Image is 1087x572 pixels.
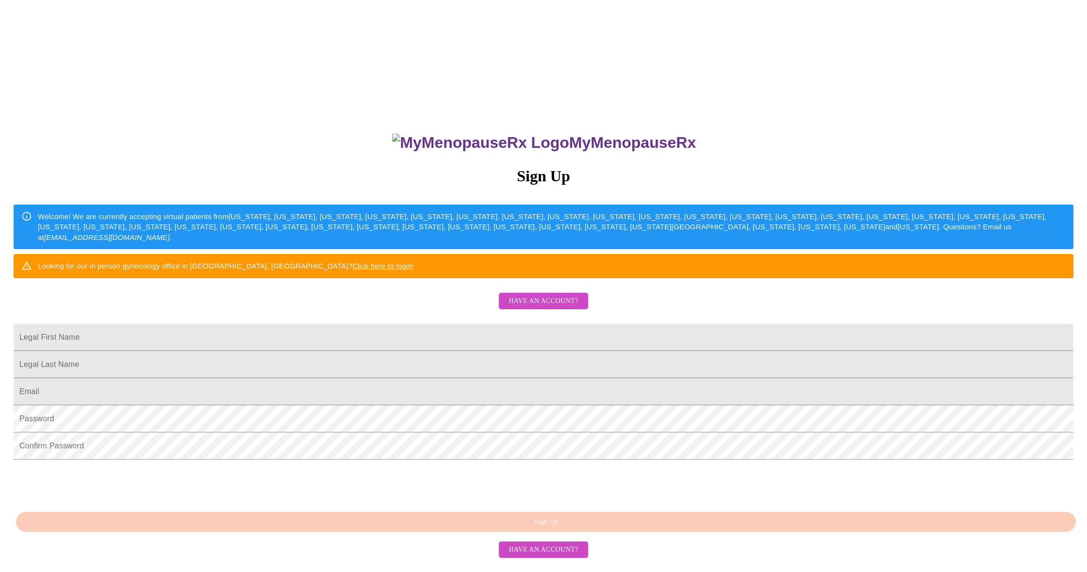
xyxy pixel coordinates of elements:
[38,257,414,275] div: Looking for our in person gynecology office in [GEOGRAPHIC_DATA], [GEOGRAPHIC_DATA]?
[14,464,161,502] iframe: reCAPTCHA
[509,295,578,307] span: Have an account?
[496,303,590,312] a: Have an account?
[14,167,1073,185] h3: Sign Up
[15,134,1074,152] h3: MyMenopauseRx
[509,544,578,556] span: Have an account?
[496,545,590,553] a: Have an account?
[499,293,588,310] button: Have an account?
[352,262,414,270] a: Click here to login!
[392,134,569,152] img: MyMenopauseRx Logo
[499,541,588,558] button: Have an account?
[44,233,170,241] em: [EMAIL_ADDRESS][DOMAIN_NAME]
[38,207,1066,246] div: Welcome! We are currently accepting virtual patients from [US_STATE], [US_STATE], [US_STATE], [US...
